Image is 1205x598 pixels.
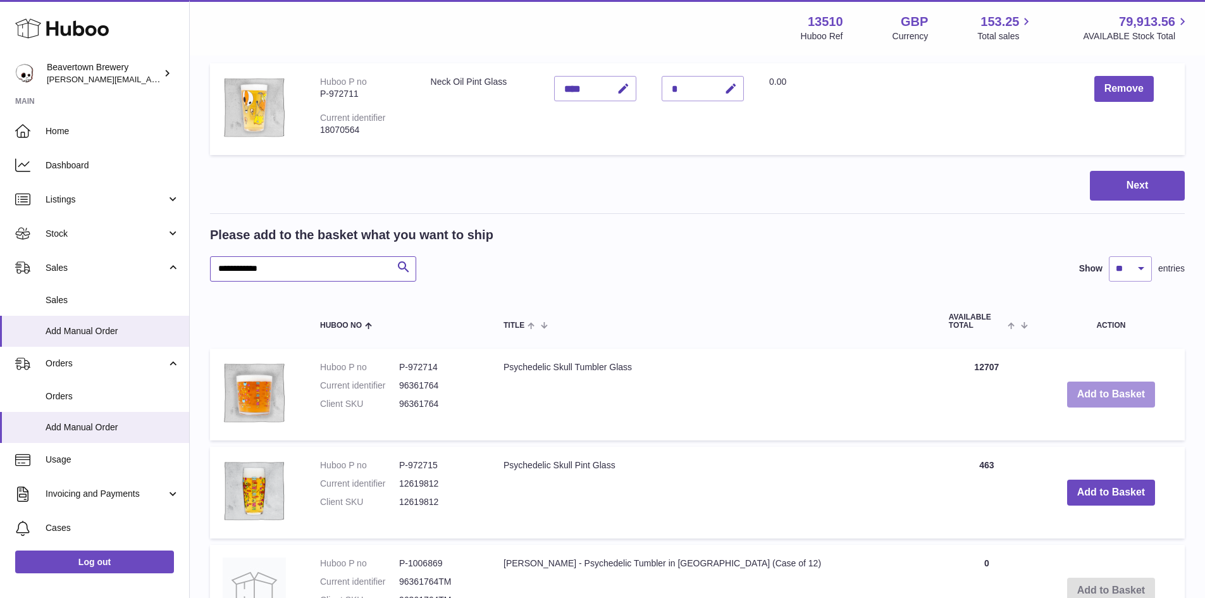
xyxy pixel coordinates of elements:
[46,454,180,466] span: Usage
[15,64,34,83] img: millie@beavertownbrewery.co.uk
[977,30,1034,42] span: Total sales
[399,380,478,392] dd: 96361764
[936,349,1037,440] td: 12707
[46,194,166,206] span: Listings
[223,459,286,523] img: Psychedelic Skull Pint Glass
[893,30,929,42] div: Currency
[320,321,362,330] span: Huboo no
[320,124,405,136] div: 18070564
[46,421,180,433] span: Add Manual Order
[47,74,254,84] span: [PERSON_NAME][EMAIL_ADDRESS][DOMAIN_NAME]
[399,558,478,570] dd: P-1006869
[399,478,478,490] dd: 12619812
[46,262,166,274] span: Sales
[320,576,399,588] dt: Current identifier
[320,398,399,410] dt: Client SKU
[1083,13,1190,42] a: 79,913.56 AVAILABLE Stock Total
[320,361,399,373] dt: Huboo P no
[1079,263,1103,275] label: Show
[210,227,493,244] h2: Please add to the basket what you want to ship
[399,361,478,373] dd: P-972714
[1094,76,1154,102] button: Remove
[1067,382,1156,408] button: Add to Basket
[46,358,166,370] span: Orders
[320,459,399,471] dt: Huboo P no
[936,447,1037,539] td: 463
[901,13,928,30] strong: GBP
[504,321,524,330] span: Title
[47,61,161,85] div: Beavertown Brewery
[1037,301,1185,342] th: Action
[399,576,478,588] dd: 96361764TM
[491,447,936,539] td: Psychedelic Skull Pint Glass
[46,325,180,337] span: Add Manual Order
[320,558,399,570] dt: Huboo P no
[949,313,1005,330] span: AVAILABLE Total
[320,478,399,490] dt: Current identifier
[46,294,180,306] span: Sales
[1083,30,1190,42] span: AVAILABLE Stock Total
[46,228,166,240] span: Stock
[46,159,180,171] span: Dashboard
[1067,480,1156,506] button: Add to Basket
[46,522,180,534] span: Cases
[320,88,405,100] div: P-972711
[320,496,399,508] dt: Client SKU
[1119,13,1175,30] span: 79,913.56
[977,13,1034,42] a: 153.25 Total sales
[320,380,399,392] dt: Current identifier
[808,13,843,30] strong: 13510
[46,488,166,500] span: Invoicing and Payments
[769,77,786,87] span: 0.00
[46,125,180,137] span: Home
[418,63,541,155] td: Neck Oil Pint Glass
[320,113,386,123] div: Current identifier
[320,77,367,87] div: Huboo P no
[491,349,936,440] td: Psychedelic Skull Tumbler Glass
[801,30,843,42] div: Huboo Ref
[223,76,286,139] img: Neck Oil Pint Glass
[1090,171,1185,201] button: Next
[980,13,1019,30] span: 153.25
[399,496,478,508] dd: 12619812
[399,459,478,471] dd: P-972715
[223,361,286,425] img: Psychedelic Skull Tumbler Glass
[46,390,180,402] span: Orders
[399,398,478,410] dd: 96361764
[15,551,174,573] a: Log out
[1158,263,1185,275] span: entries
